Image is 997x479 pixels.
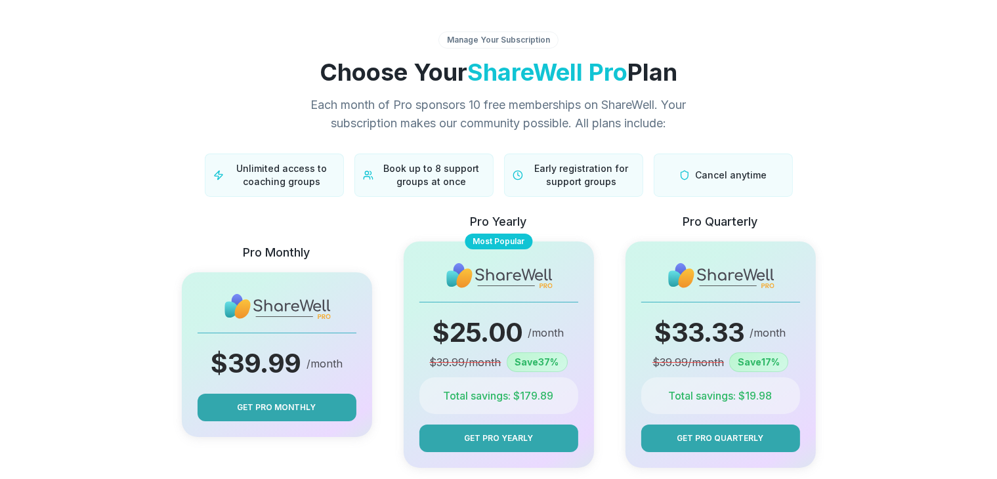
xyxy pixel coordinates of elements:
p: Pro Monthly [244,243,310,262]
span: ShareWell Pro [467,58,627,87]
span: Get Pro Monthly [238,402,316,413]
span: Get Pro Yearly [464,432,533,444]
span: Get Pro Quarterly [677,432,764,444]
div: Manage Your Subscription [438,31,559,49]
h1: Choose Your Plan [37,59,961,85]
span: Cancel anytime [695,169,767,182]
span: Book up to 8 support groups at once [379,162,485,188]
span: Unlimited access to coaching groups [229,162,335,188]
p: Pro Quarterly [683,213,758,231]
button: Get Pro Yearly [419,425,578,452]
span: Early registration for support groups [528,162,635,188]
p: Each month of Pro sponsors 10 free memberships on ShareWell. Your subscription makes our communit... [278,96,719,133]
button: Get Pro Monthly [198,394,356,421]
button: Get Pro Quarterly [641,425,800,452]
p: Pro Yearly [471,213,527,231]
